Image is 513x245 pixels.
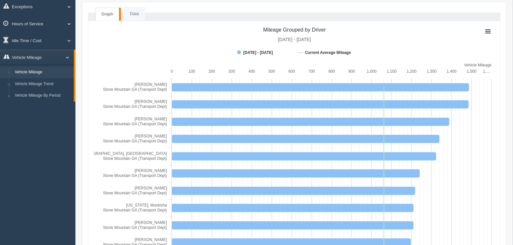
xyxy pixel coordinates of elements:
[483,69,490,74] tspan: 1,…
[243,50,273,55] tspan: [DATE] - [DATE]
[348,69,355,74] text: 900
[103,191,167,195] tspan: Stone Mountain GA (Transport Dept)
[209,69,215,74] text: 200
[289,69,295,74] text: 600
[134,82,167,87] tspan: [PERSON_NAME]
[447,69,457,74] text: 1,400
[124,7,145,21] a: Data
[367,69,377,74] text: 1,000
[467,69,477,74] text: 1,500
[305,50,351,55] tspan: Current Average Mileage
[134,99,167,104] tspan: [PERSON_NAME]
[103,208,167,212] tspan: Stone Mountain GA (Transport Dept)
[427,69,437,74] text: 1,300
[328,69,335,74] text: 800
[387,69,397,74] text: 1,100
[103,104,167,109] tspan: Stone Mountain GA (Transport Dept)
[103,156,167,161] tspan: Stone Mountain GA (Transport Dept)
[134,134,167,138] tspan: [PERSON_NAME]
[229,69,235,74] text: 300
[269,69,275,74] text: 500
[12,66,74,78] a: Vehicle Mileage
[103,225,167,230] tspan: Stone Mountain GA (Transport Dept)
[263,27,326,33] tspan: Mileage Grouped by Driver
[464,63,492,68] tspan: Vehicle Mileage
[12,90,74,102] a: Vehicle Mileage By Period
[134,220,167,225] tspan: [PERSON_NAME]
[103,139,167,143] tspan: Stone Mountain GA (Transport Dept)
[12,78,74,90] a: Vehicle Mileage Trend
[103,122,167,126] tspan: Stone Mountain GA (Transport Dept)
[407,69,417,74] text: 1,200
[278,37,311,42] tspan: [DATE] - [DATE]
[134,117,167,121] tspan: [PERSON_NAME]
[134,237,167,242] tspan: [PERSON_NAME]
[189,69,195,74] text: 100
[103,173,167,178] tspan: Stone Mountain GA (Transport Dept)
[249,69,255,74] text: 400
[83,151,167,156] tspan: [GEOGRAPHIC_DATA], [GEOGRAPHIC_DATA]
[126,203,167,208] tspan: [US_STATE], Mockisha
[134,186,167,190] tspan: [PERSON_NAME]
[95,8,119,21] a: Graph
[134,168,167,173] tspan: [PERSON_NAME]
[103,87,167,92] tspan: Stone Mountain GA (Transport Dept)
[171,69,173,74] text: 0
[309,69,315,74] text: 700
